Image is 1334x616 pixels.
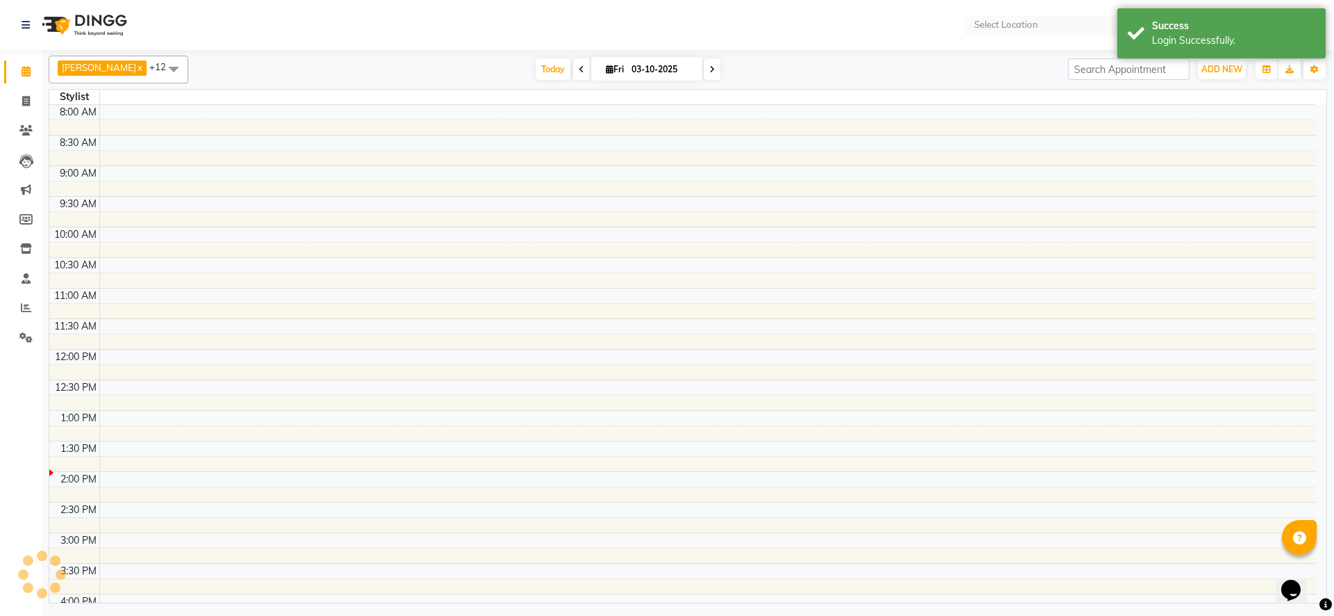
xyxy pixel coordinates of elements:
input: Search Appointment [1068,58,1189,80]
div: 9:30 AM [57,197,99,211]
div: Login Successfully. [1152,33,1315,48]
div: Success [1152,19,1315,33]
div: Stylist [49,90,99,104]
div: 8:30 AM [57,136,99,150]
span: +12 [149,61,176,72]
div: 3:30 PM [58,564,99,578]
input: 2025-10-03 [627,59,697,80]
div: Select Location [974,18,1038,32]
div: 12:00 PM [52,350,99,364]
div: 3:00 PM [58,533,99,548]
button: ADD NEW [1198,60,1246,79]
iframe: chat widget [1276,560,1320,602]
div: 10:00 AM [51,227,99,242]
div: 9:00 AM [57,166,99,181]
div: 12:30 PM [52,380,99,395]
span: Today [536,58,570,80]
div: 11:00 AM [51,289,99,303]
img: logo [35,6,131,44]
div: 1:00 PM [58,411,99,425]
span: Fri [602,64,627,74]
div: 2:00 PM [58,472,99,487]
div: 8:00 AM [57,105,99,120]
div: 10:30 AM [51,258,99,273]
div: 4:00 PM [58,594,99,609]
span: ADD NEW [1201,64,1242,74]
a: x [136,62,142,73]
div: 2:30 PM [58,503,99,517]
div: 11:30 AM [51,319,99,334]
div: 1:30 PM [58,441,99,456]
span: [PERSON_NAME] [62,62,136,73]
